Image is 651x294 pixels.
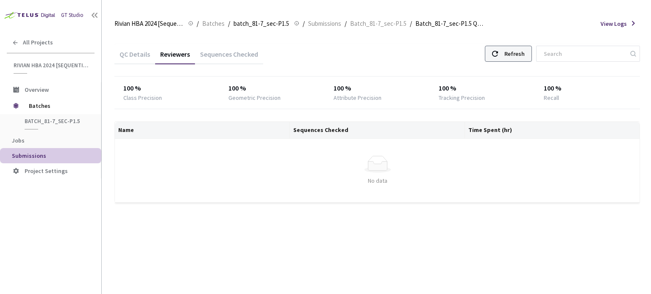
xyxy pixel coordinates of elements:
[25,118,87,125] span: batch_81-7_sec-P1.5
[308,19,341,29] span: Submissions
[465,122,640,139] th: Time Spent (hr)
[123,93,162,102] div: Class Precision
[61,11,83,19] div: GT Studio
[122,176,634,185] div: No data
[504,46,525,61] div: Refresh
[155,50,195,64] div: Reviewers
[23,39,53,46] span: All Projects
[114,50,155,64] div: QC Details
[410,19,412,29] li: /
[14,62,89,69] span: Rivian HBA 2024 [Sequential]
[306,19,343,28] a: Submissions
[197,19,199,29] li: /
[345,19,347,29] li: /
[234,19,289,29] span: batch_81-7_sec-P1.5
[115,122,290,139] th: Name
[12,152,46,159] span: Submissions
[334,83,421,93] div: 100 %
[114,19,183,29] span: Rivian HBA 2024 [Sequential]
[539,46,629,61] input: Search
[202,19,225,29] span: Batches
[544,93,559,102] div: Recall
[290,122,465,139] th: Sequences Checked
[303,19,305,29] li: /
[228,83,316,93] div: 100 %
[415,19,484,29] span: Batch_81-7_sec-P1.5 QC - [DATE]
[439,93,485,102] div: Tracking Precision
[29,97,87,114] span: Batches
[25,86,49,93] span: Overview
[228,19,230,29] li: /
[12,137,25,144] span: Jobs
[601,19,627,28] span: View Logs
[200,19,226,28] a: Batches
[439,83,526,93] div: 100 %
[228,93,281,102] div: Geometric Precision
[25,167,68,175] span: Project Settings
[350,19,406,29] span: Batch_81-7_sec-P1.5
[544,83,632,93] div: 100 %
[348,19,408,28] a: Batch_81-7_sec-P1.5
[195,50,263,64] div: Sequences Checked
[334,93,381,102] div: Attribute Precision
[123,83,211,93] div: 100 %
